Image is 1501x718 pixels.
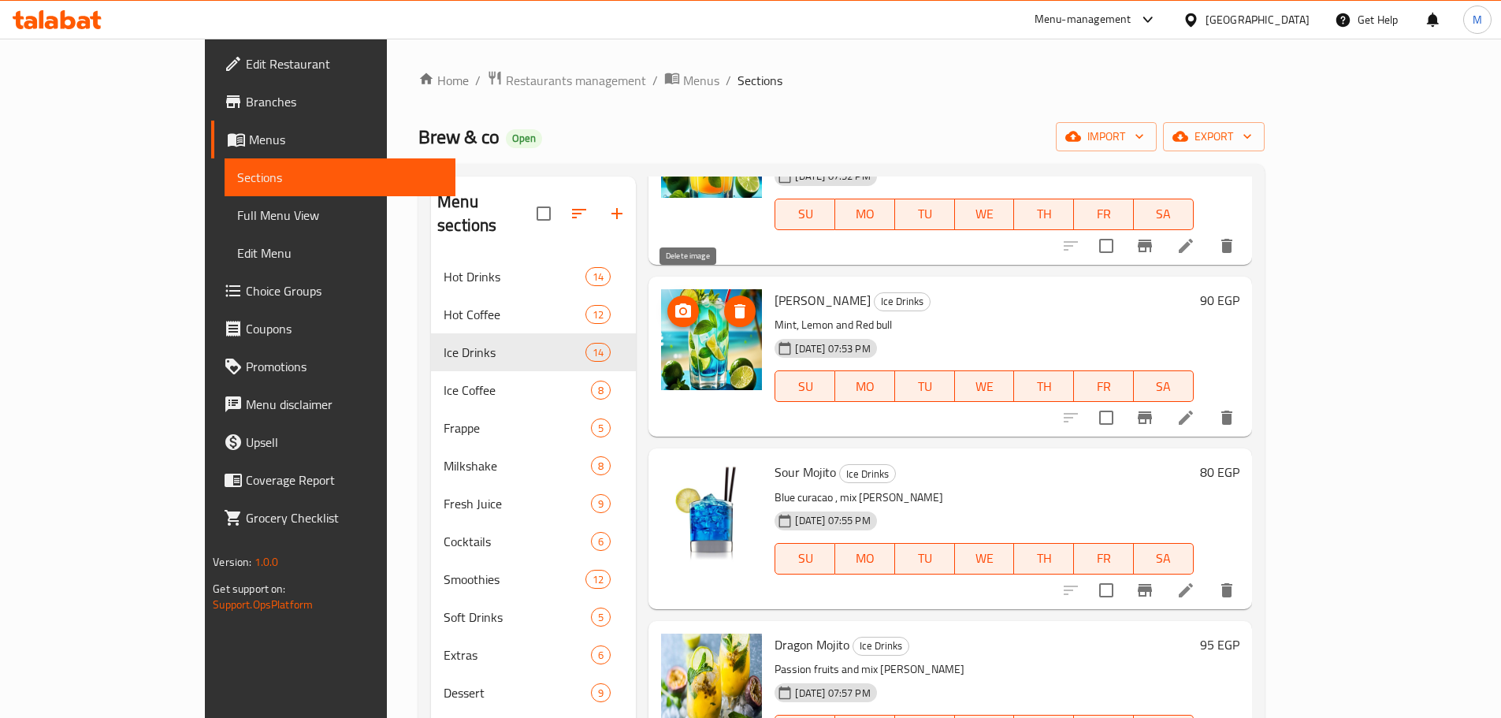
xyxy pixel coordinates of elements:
span: Ice Drinks [840,465,895,483]
li: / [726,71,731,90]
span: TH [1020,203,1068,225]
div: Open [506,129,542,148]
li: / [652,71,658,90]
a: Full Menu View [225,196,455,234]
span: Grocery Checklist [246,508,443,527]
span: Sections [237,168,443,187]
h6: 80 EGP [1200,461,1239,483]
span: Hot Coffee [444,305,585,324]
span: SU [782,547,829,570]
button: import [1056,122,1157,151]
div: Fresh Juice9 [431,485,636,523]
span: TH [1020,547,1068,570]
button: TU [895,199,955,230]
div: Extras6 [431,636,636,674]
a: Edit Menu [225,234,455,272]
a: Support.OpsPlatform [213,594,313,615]
span: Select to update [1090,401,1123,434]
button: FR [1074,543,1134,575]
div: items [591,381,611,400]
img: Mojito Redbull [661,289,762,390]
button: SA [1134,199,1194,230]
a: Promotions [211,348,455,385]
span: Edit Restaurant [246,54,443,73]
div: Extras [444,645,591,664]
button: TH [1014,370,1074,402]
span: TU [901,547,949,570]
span: SA [1140,547,1187,570]
span: TU [901,203,949,225]
img: Sour Mojito [661,461,762,562]
span: 1.0.0 [255,552,279,572]
button: delete image [724,296,756,327]
span: [DATE] 07:55 PM [789,513,876,528]
button: SU [775,370,835,402]
span: Coverage Report [246,471,443,489]
div: Soft Drinks [444,608,591,627]
div: items [591,494,611,513]
span: WE [961,375,1009,398]
a: Menus [664,70,719,91]
span: Upsell [246,433,443,452]
button: WE [955,370,1015,402]
span: Open [506,132,542,145]
a: Choice Groups [211,272,455,310]
span: Get support on: [213,578,285,599]
span: Cocktails [444,532,591,551]
div: items [591,608,611,627]
div: Smoothies [444,570,585,589]
span: Hot Drinks [444,267,585,286]
span: export [1176,127,1252,147]
span: Restaurants management [506,71,646,90]
span: Dragon Mojito [775,633,849,657]
a: Branches [211,83,455,121]
h2: Menu sections [437,190,537,237]
button: delete [1208,571,1246,609]
span: [DATE] 07:57 PM [789,686,876,701]
span: [PERSON_NAME] [775,288,871,312]
span: Sour Mojito [775,460,836,484]
div: items [591,419,611,437]
a: Restaurants management [487,70,646,91]
span: Dessert [444,683,591,702]
a: Coverage Report [211,461,455,499]
span: SU [782,203,829,225]
span: 5 [592,610,610,625]
span: Milkshake [444,456,591,475]
span: Promotions [246,357,443,376]
span: Full Menu View [237,206,443,225]
h6: 90 EGP [1200,289,1239,311]
button: SA [1134,543,1194,575]
span: import [1068,127,1144,147]
button: Add section [598,195,636,233]
span: [DATE] 07:53 PM [789,341,876,356]
a: Upsell [211,423,455,461]
nav: Menu sections [431,251,636,718]
button: export [1163,122,1265,151]
a: Menus [211,121,455,158]
span: Brew & co [418,119,500,154]
span: Sections [737,71,782,90]
span: 8 [592,383,610,398]
button: FR [1074,199,1134,230]
span: 8 [592,459,610,474]
span: 14 [586,270,610,285]
span: SA [1140,203,1187,225]
span: Menus [249,130,443,149]
span: WE [961,203,1009,225]
span: FR [1080,547,1128,570]
div: items [585,570,611,589]
span: M [1473,11,1482,28]
span: MO [842,547,889,570]
span: Menus [683,71,719,90]
div: Smoothies12 [431,560,636,598]
span: Ice Drinks [875,292,930,311]
li: / [475,71,481,90]
span: 14 [586,345,610,360]
span: Choice Groups [246,281,443,300]
span: FR [1080,203,1128,225]
div: Milkshake8 [431,447,636,485]
h6: 95 EGP [1200,634,1239,656]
